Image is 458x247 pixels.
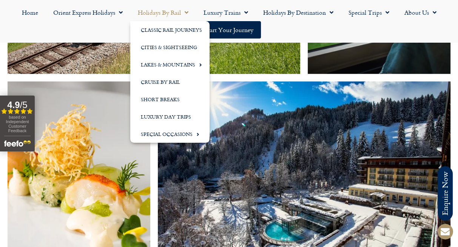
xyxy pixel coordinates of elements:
a: Orient Express Holidays [46,4,130,21]
a: Cities & Sightseeing [130,39,210,56]
a: Start your Journey [197,21,261,39]
a: Special Trips [341,4,397,21]
a: Short Breaks [130,91,210,108]
a: Lakes & Mountains [130,56,210,73]
a: Holidays by Destination [256,4,341,21]
ul: Holidays by Rail [130,21,210,143]
a: About Us [397,4,444,21]
a: Cruise by Rail [130,73,210,91]
a: Special Occasions [130,125,210,143]
a: Holidays by Rail [130,4,196,21]
nav: Menu [4,4,454,39]
a: Classic Rail Journeys [130,21,210,39]
a: Luxury Trains [196,4,256,21]
a: Luxury Day Trips [130,108,210,125]
a: Home [14,4,46,21]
